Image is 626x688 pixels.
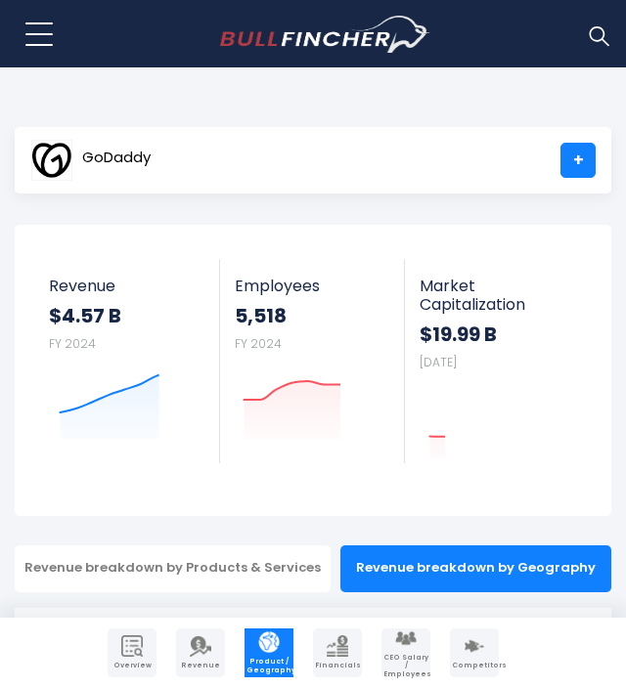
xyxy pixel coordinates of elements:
[49,335,96,352] small: FY 2024
[420,277,575,314] span: Market Capitalization
[15,545,331,592] div: Revenue breakdown by Products & Services
[235,277,389,295] span: Employees
[420,322,575,347] strong: $19.99 B
[220,16,430,53] img: bullfincher logo
[176,628,225,677] a: Company Revenue
[381,628,430,677] a: Company Employees
[315,662,360,669] span: Financials
[313,628,362,677] a: Company Financials
[49,277,205,295] span: Revenue
[245,628,293,677] a: Company Product/Geography
[220,16,430,53] a: Go to homepage
[49,303,205,328] strong: $4.57 B
[340,545,611,592] div: Revenue breakdown by Geography
[452,662,497,669] span: Competitors
[235,335,282,352] small: FY 2024
[246,658,291,674] span: Product / Geography
[31,140,72,181] img: GDDY logo
[178,662,223,669] span: Revenue
[220,259,404,444] a: Employees 5,518 FY 2024
[82,150,151,166] span: GoDaddy
[420,354,457,370] small: [DATE]
[34,259,220,444] a: Revenue $4.57 B FY 2024
[30,143,152,178] a: GoDaddy
[235,303,389,328] strong: 5,518
[108,628,156,677] a: Company Overview
[110,662,155,669] span: Overview
[383,654,428,678] span: CEO Salary / Employees
[405,259,590,463] a: Market Capitalization $19.99 B [DATE]
[450,628,499,677] a: Company Competitors
[560,143,596,178] a: +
